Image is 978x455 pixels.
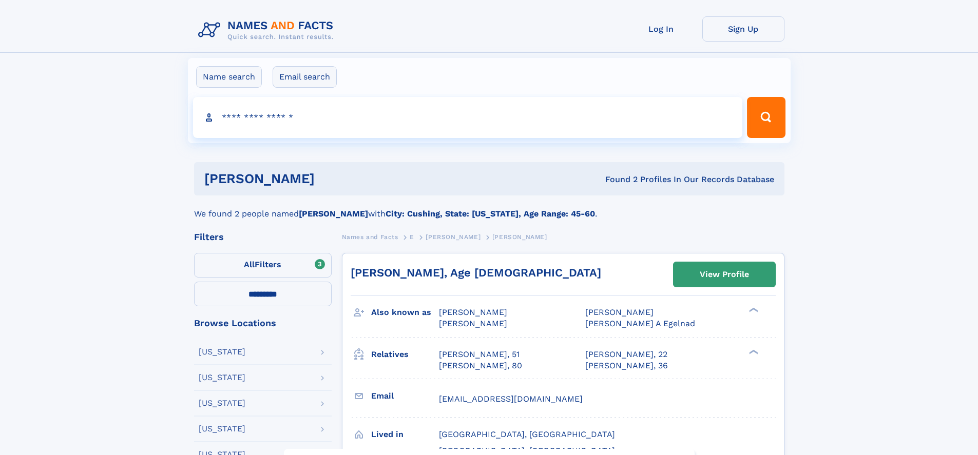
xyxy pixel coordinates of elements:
[746,307,759,313] div: ❯
[426,230,481,243] a: [PERSON_NAME]
[194,253,332,278] label: Filters
[439,307,507,317] span: [PERSON_NAME]
[194,232,332,242] div: Filters
[371,387,439,405] h3: Email
[746,348,759,355] div: ❯
[585,319,695,328] span: [PERSON_NAME] A Egelnad
[439,429,615,439] span: [GEOGRAPHIC_DATA], [GEOGRAPHIC_DATA]
[199,399,245,407] div: [US_STATE]
[460,174,774,185] div: Found 2 Profiles In Our Records Database
[273,66,337,88] label: Email search
[244,260,255,269] span: All
[620,16,702,42] a: Log In
[747,97,785,138] button: Search Button
[674,262,775,287] a: View Profile
[386,209,595,219] b: City: Cushing, State: [US_STATE], Age Range: 45-60
[700,263,749,286] div: View Profile
[204,172,460,185] h1: [PERSON_NAME]
[351,266,601,279] a: [PERSON_NAME], Age [DEMOGRAPHIC_DATA]
[199,348,245,356] div: [US_STATE]
[196,66,262,88] label: Name search
[439,394,583,404] span: [EMAIL_ADDRESS][DOMAIN_NAME]
[299,209,368,219] b: [PERSON_NAME]
[585,349,667,360] a: [PERSON_NAME], 22
[439,360,522,371] a: [PERSON_NAME], 80
[193,97,743,138] input: search input
[439,319,507,328] span: [PERSON_NAME]
[585,307,654,317] span: [PERSON_NAME]
[439,349,520,360] a: [PERSON_NAME], 51
[342,230,398,243] a: Names and Facts
[199,373,245,382] div: [US_STATE]
[702,16,784,42] a: Sign Up
[371,346,439,363] h3: Relatives
[410,230,414,243] a: E
[492,233,547,241] span: [PERSON_NAME]
[585,360,668,371] a: [PERSON_NAME], 36
[194,319,332,328] div: Browse Locations
[371,304,439,321] h3: Also known as
[194,16,342,44] img: Logo Names and Facts
[194,195,784,220] div: We found 2 people named with .
[426,233,481,241] span: [PERSON_NAME]
[371,426,439,443] h3: Lived in
[410,233,414,241] span: E
[199,425,245,433] div: [US_STATE]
